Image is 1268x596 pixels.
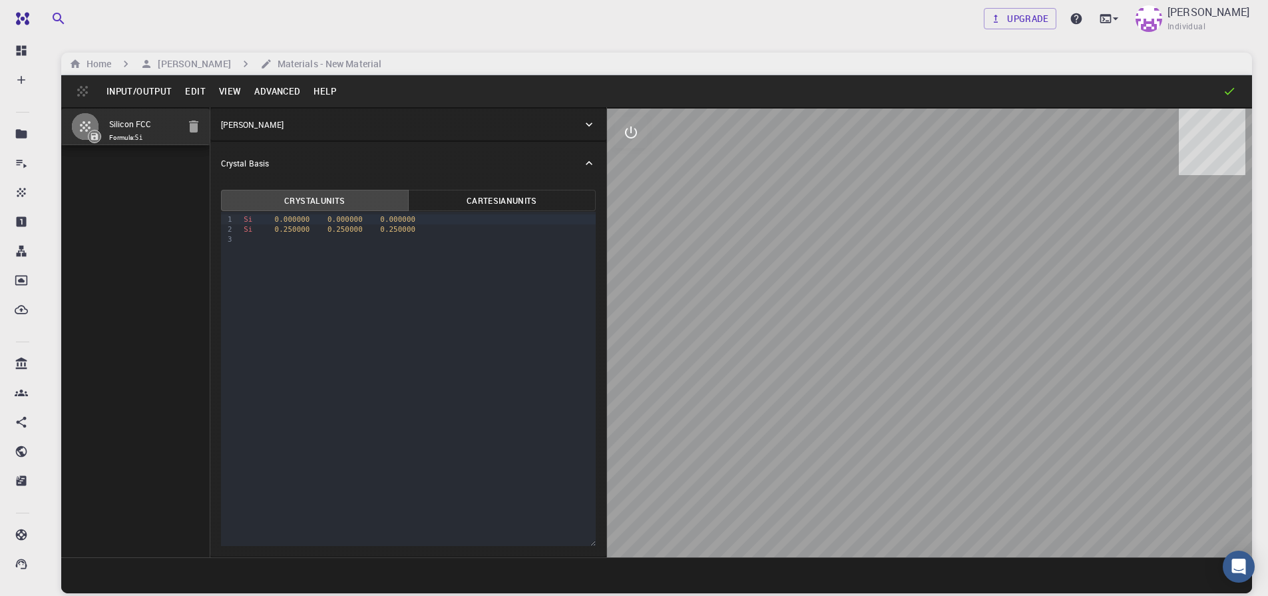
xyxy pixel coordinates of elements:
h6: Home [81,57,111,71]
span: 0.000000 [275,215,310,224]
h6: Materials - New Material [272,57,381,71]
button: Input/Output [100,81,178,102]
span: Formula: [109,133,178,143]
button: Edit [178,81,212,102]
p: [PERSON_NAME] [221,119,284,131]
div: 1 [221,214,234,224]
p: [PERSON_NAME] [1167,4,1249,20]
div: Crystal Basis [210,142,606,184]
button: Help [307,81,343,102]
span: 0.000000 [327,215,363,224]
div: 2 [221,224,234,234]
span: Individual [1167,20,1205,33]
span: 0.250000 [380,225,415,234]
button: CrystalUnits [221,190,409,211]
button: View [212,81,248,102]
div: [PERSON_NAME] [210,109,606,141]
img: logo [11,12,29,25]
code: Si [135,134,143,141]
nav: breadcrumb [67,57,384,71]
span: Support [27,9,75,21]
button: Advanced [248,81,307,102]
span: 0.250000 [327,225,363,234]
span: 0.000000 [380,215,415,224]
span: 0.250000 [275,225,310,234]
div: Open Intercom Messenger [1223,551,1255,583]
a: Upgrade [984,8,1056,29]
div: 3 [221,234,234,244]
h6: [PERSON_NAME] [152,57,230,71]
button: CartesianUnits [408,190,596,211]
span: Si [244,225,252,234]
span: Si [244,215,252,224]
p: Crystal Basis [221,157,269,169]
img: UTSAV SINGH [1136,5,1162,32]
